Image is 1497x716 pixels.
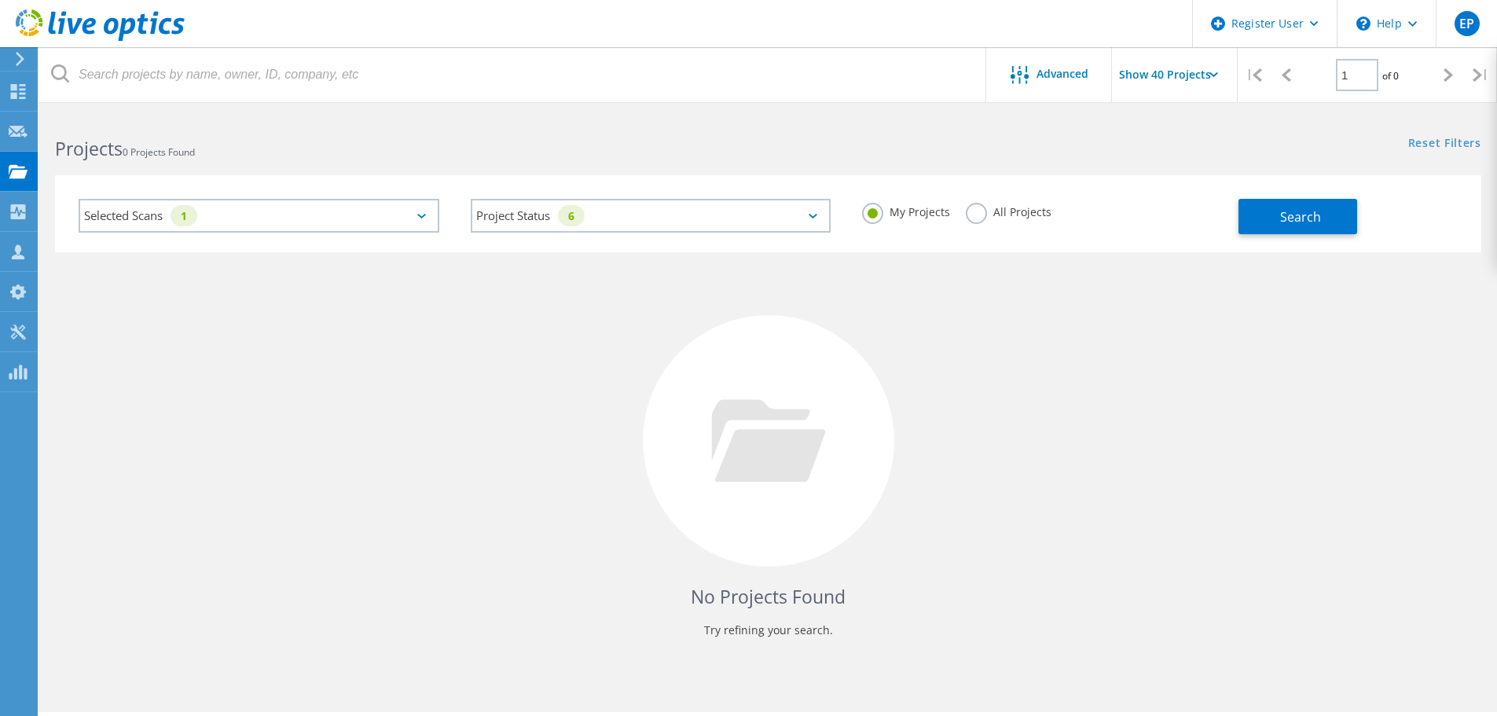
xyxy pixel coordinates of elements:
[39,47,987,102] input: Search projects by name, owner, ID, company, etc
[16,33,185,44] a: Live Optics Dashboard
[123,145,195,159] span: 0 Projects Found
[1238,199,1357,234] button: Search
[71,584,1466,610] h4: No Projects Found
[171,205,197,226] div: 1
[71,618,1466,643] p: Try refining your search.
[862,203,950,218] label: My Projects
[79,199,439,233] div: Selected Scans
[1459,17,1474,30] span: EP
[1037,68,1088,79] span: Advanced
[966,203,1051,218] label: All Projects
[1356,17,1370,31] svg: \n
[558,205,585,226] div: 6
[55,136,123,161] b: Projects
[1382,69,1399,83] span: of 0
[1408,138,1481,151] a: Reset Filters
[471,199,831,233] div: Project Status
[1280,208,1321,226] span: Search
[1465,47,1497,103] div: |
[1238,47,1270,103] div: |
